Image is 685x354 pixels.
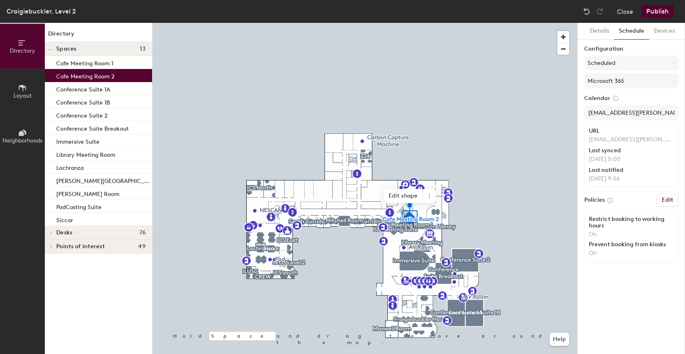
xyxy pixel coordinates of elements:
[7,6,76,16] div: Craigiebuckler, Level 2
[56,188,119,198] p: [PERSON_NAME] Room
[56,175,150,185] p: [PERSON_NAME][GEOGRAPHIC_DATA]
[589,231,674,238] p: On
[589,147,674,154] div: Last synced
[589,167,674,174] div: Last notified
[589,175,674,183] p: [DATE] 9:56
[56,58,113,67] p: Cafe Meeting Room 1
[584,56,678,70] button: Scheduled
[56,123,129,132] p: Conference Suite Breakout
[550,333,569,346] button: Help
[56,97,110,106] p: Conference Suite 1B
[583,7,591,16] img: Undo
[584,95,678,102] label: Calendar
[649,23,680,40] button: Devices
[139,229,146,236] span: 76
[589,241,674,248] div: Prevent booking from kiosks
[617,5,633,18] button: Close
[589,216,674,229] div: Restrict booking to working hours
[584,105,678,120] input: Add calendar email
[56,149,115,158] p: Library Meeting Room
[45,29,152,42] h1: Directory
[56,110,108,119] p: Conference Suite 2
[584,197,605,203] label: Policies
[2,137,42,144] span: Neighborhoods
[56,214,73,224] p: Siccar
[589,136,674,143] p: [EMAIL_ADDRESS][PERSON_NAME][DOMAIN_NAME]
[596,7,604,16] img: Redo
[614,23,649,40] button: Schedule
[585,23,614,40] button: Details
[56,201,102,211] p: PodCasting Suite
[56,162,84,171] p: Lochranza
[56,84,110,93] p: Conference Suite 1A
[13,92,32,99] span: Layout
[656,194,678,207] button: Edit
[584,46,678,52] label: Configuration
[10,47,35,54] span: Directory
[56,243,105,250] span: Points of interest
[140,46,146,52] span: 13
[589,249,674,257] p: On
[662,197,673,203] h6: Edit
[589,156,674,163] p: [DATE] 5:00
[589,128,674,134] div: URL
[384,189,423,203] span: Edit shape
[584,73,678,88] button: Microsoft 365
[56,46,77,52] span: Spaces
[641,5,674,18] button: Publish
[138,243,146,250] span: 49
[56,229,72,236] span: Desks
[56,136,99,145] p: Immersive Suite
[56,71,115,80] p: Cafe Meeting Room 2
